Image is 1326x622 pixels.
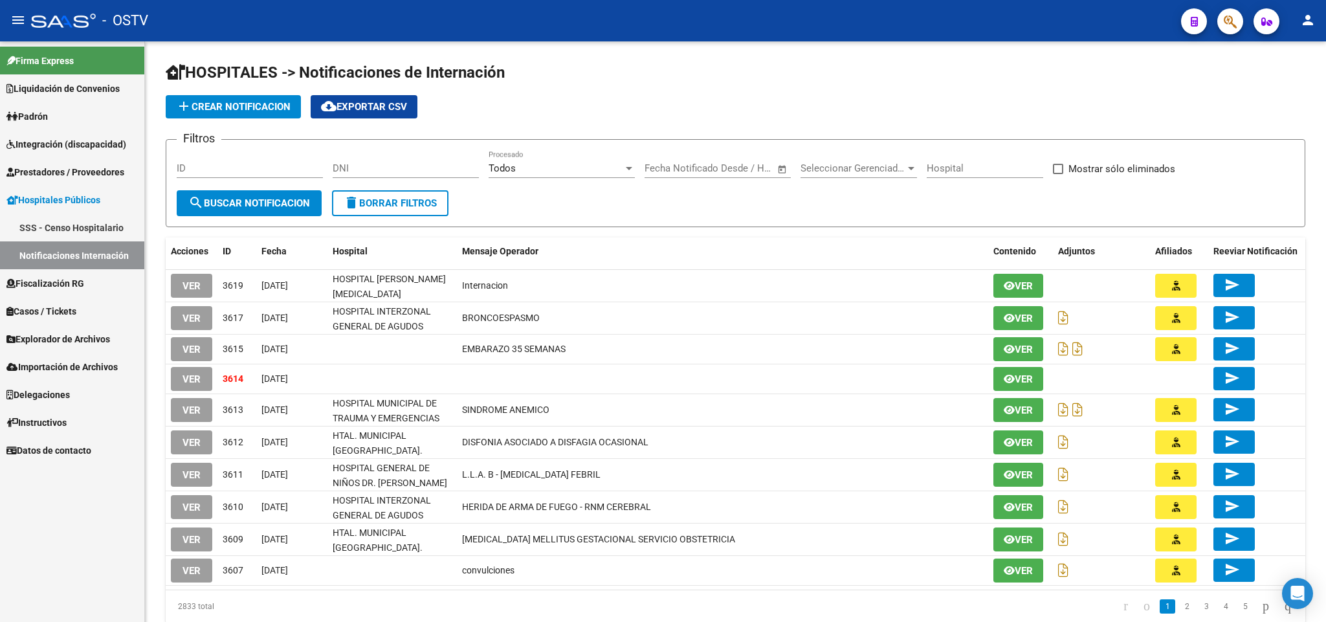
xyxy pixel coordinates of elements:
span: Datos de contacto [6,443,91,458]
mat-icon: add [176,98,192,114]
span: EMBARAZO 35 SEMANAS [462,344,566,354]
datatable-header-cell: Adjuntos [1053,238,1150,265]
button: Ver [993,559,1043,583]
span: 3619 [223,280,243,291]
span: HOSPITALES -> Notificaciones de Internación [166,63,505,82]
button: VER [171,398,212,422]
button: VER [171,528,212,551]
div: Open Intercom Messenger [1282,578,1313,609]
div: [DATE] [261,563,322,578]
div: [DATE] [261,342,322,357]
span: Mostrar sólo eliminados [1068,161,1175,177]
button: VER [171,337,212,361]
a: go to first page [1118,599,1134,614]
button: VER [171,306,212,330]
a: go to last page [1279,599,1297,614]
mat-icon: person [1300,12,1316,28]
span: Ver [1015,280,1033,292]
a: 2 [1179,599,1195,614]
datatable-header-cell: Contenido [988,238,1053,265]
button: Ver [993,528,1043,551]
button: Ver [993,430,1043,454]
span: Seleccionar Gerenciador [801,162,905,174]
mat-icon: send [1224,277,1240,293]
mat-icon: cloud_download [321,98,337,114]
input: Start date [645,162,687,174]
span: Ver [1015,469,1033,481]
span: Instructivos [6,416,67,430]
mat-icon: send [1224,466,1240,482]
button: Exportar CSV [311,95,417,118]
span: 3613 [223,405,243,415]
span: 3611 [223,469,243,480]
span: HTAL. MUNICIPAL [GEOGRAPHIC_DATA]. [PERSON_NAME] [PERSON_NAME] [GEOGRAPHIC_DATA] [333,528,423,597]
span: Padrón [6,109,48,124]
span: Buscar Notificacion [188,197,310,209]
span: Ver [1015,565,1033,577]
span: Todos [489,162,516,174]
mat-icon: send [1224,498,1240,514]
mat-icon: search [188,195,204,210]
span: Afiliados [1155,246,1192,256]
span: Casos / Tickets [6,304,76,318]
span: VER [182,280,201,292]
a: 4 [1218,599,1233,614]
span: HOSPITAL GENERAL DE NIÑOS DR. [PERSON_NAME] [333,463,447,488]
div: [DATE] [261,467,322,482]
mat-icon: send [1224,562,1240,577]
span: Ver [1015,344,1033,355]
button: Ver [993,367,1043,391]
span: Importación de Archivos [6,360,118,374]
mat-icon: send [1224,370,1240,386]
button: Ver [993,495,1043,519]
mat-icon: send [1224,401,1240,417]
span: HOSPITAL INTERZONAL GENERAL DE AGUDOS [PERSON_NAME] [333,495,431,535]
mat-icon: delete [344,195,359,210]
span: Fiscalización RG [6,276,84,291]
datatable-header-cell: Hospital [327,238,457,265]
button: Borrar Filtros [332,190,448,216]
span: VER [182,405,201,416]
span: VER [182,313,201,324]
span: HOSPITAL INTERZONAL GENERAL DE AGUDOS [PERSON_NAME] CRAVENNA [PERSON_NAME] [333,306,450,361]
span: HOSPITAL MUNICIPAL DE TRAUMA Y EMERGENCIAS [PERSON_NAME] [PERSON_NAME] [333,398,439,452]
span: HTAL. MUNICIPAL [GEOGRAPHIC_DATA]. [PERSON_NAME] [PERSON_NAME] [GEOGRAPHIC_DATA] [333,430,423,500]
span: Mensaje Operador [462,246,538,256]
datatable-header-cell: Reeviar Notificación [1208,238,1305,265]
span: 3615 [223,344,243,354]
div: [DATE] [261,532,322,547]
mat-icon: menu [10,12,26,28]
span: Hospital [333,246,368,256]
span: ID [223,246,231,256]
span: 3607 [223,565,243,575]
span: 3610 [223,502,243,512]
span: Borrar Filtros [344,197,437,209]
span: HOSPITAL [PERSON_NAME] [MEDICAL_DATA] MONOVALENTE [PERSON_NAME] [333,274,446,328]
mat-icon: send [1224,434,1240,449]
span: 3614 [223,373,243,384]
span: VER [182,469,201,481]
span: VER [182,502,201,513]
span: Ver [1015,373,1033,385]
button: VER [171,367,212,391]
button: Ver [993,337,1043,361]
button: VER [171,463,212,487]
li: page 2 [1177,595,1197,617]
h3: Filtros [177,129,221,148]
button: VER [171,495,212,519]
a: 1 [1160,599,1175,614]
datatable-header-cell: Acciones [166,238,217,265]
span: Contenido [993,246,1036,256]
input: End date [698,162,761,174]
datatable-header-cell: Fecha [256,238,327,265]
span: Crear Notificacion [176,101,291,113]
a: go to next page [1257,599,1275,614]
span: Delegaciones [6,388,70,402]
span: DIABETES MELLITUS GESTACIONAL SERVICIO OBSTETRICIA [462,534,735,544]
button: VER [171,559,212,583]
span: Ver [1015,405,1033,416]
span: VER [182,565,201,577]
button: Ver [993,274,1043,298]
div: [DATE] [261,435,322,450]
button: Ver [993,463,1043,487]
